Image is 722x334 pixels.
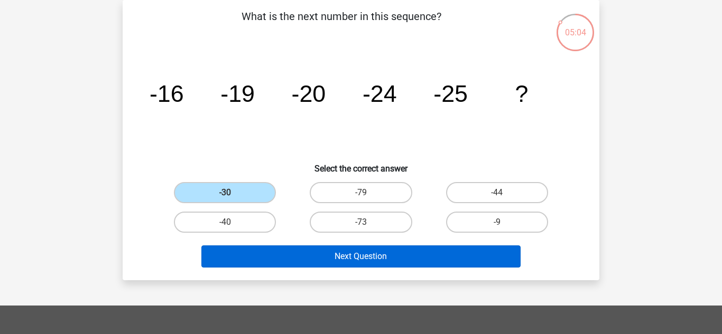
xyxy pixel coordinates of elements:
[446,182,548,203] label: -44
[220,80,255,107] tspan: -19
[556,13,595,39] div: 05:04
[174,182,276,203] label: -30
[515,80,528,107] tspan: ?
[310,182,412,203] label: -79
[140,8,543,40] p: What is the next number in this sequence?
[150,80,184,107] tspan: -16
[201,245,521,268] button: Next Question
[446,212,548,233] label: -9
[433,80,468,107] tspan: -25
[363,80,397,107] tspan: -24
[310,212,412,233] label: -73
[174,212,276,233] label: -40
[292,80,326,107] tspan: -20
[140,155,582,174] h6: Select the correct answer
